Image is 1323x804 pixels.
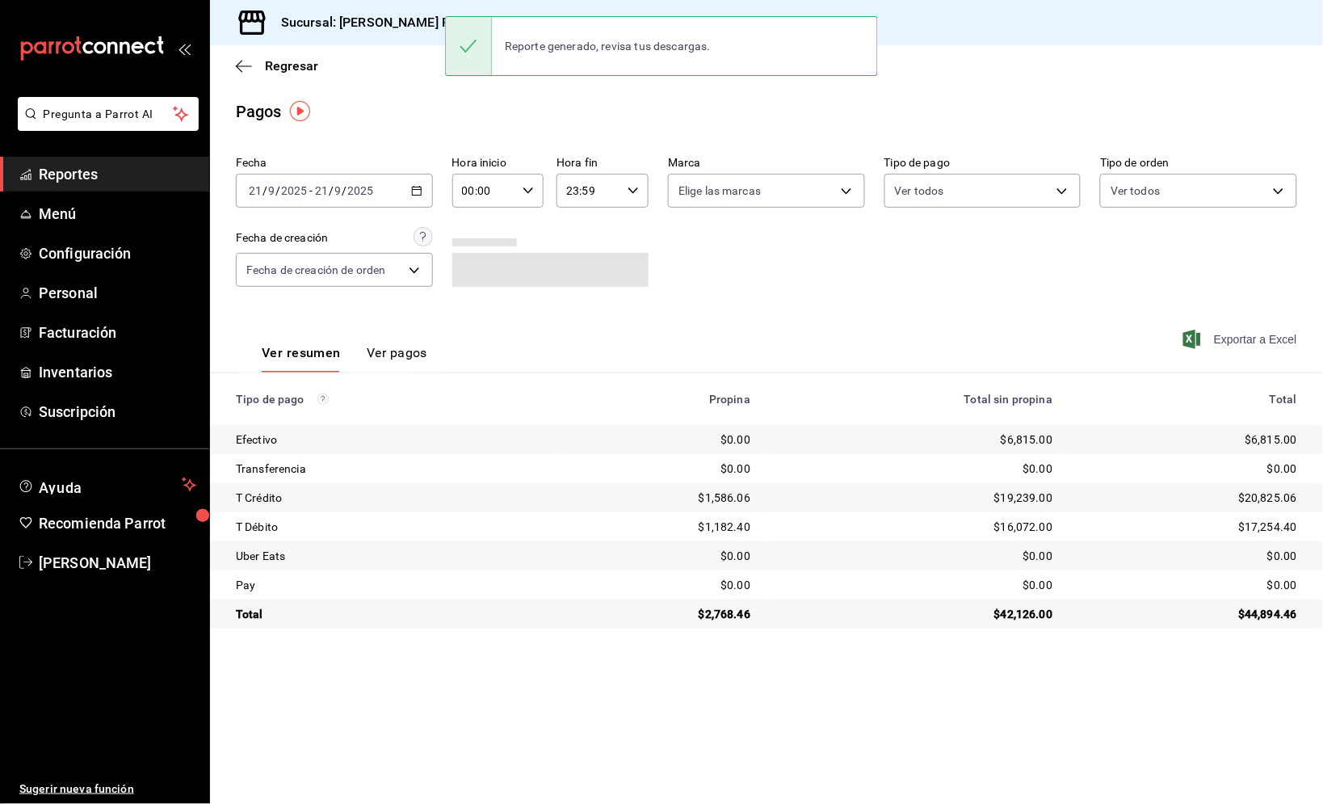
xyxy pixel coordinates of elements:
[895,183,944,199] span: Ver todos
[570,606,750,622] div: $2,768.46
[39,163,196,185] span: Reportes
[1078,431,1297,448] div: $6,815.00
[19,781,196,798] span: Sugerir nueva función
[570,393,750,406] div: Propina
[262,345,341,373] button: Ver resumen
[11,117,199,134] a: Pregunta a Parrot AI
[275,184,280,197] span: /
[452,158,544,169] label: Hora inicio
[236,548,544,564] div: Uber Eats
[776,548,1052,564] div: $0.00
[265,58,318,74] span: Regresar
[268,13,555,32] h3: Sucursal: [PERSON_NAME] Pan y Café (CDMX)
[1186,330,1297,349] button: Exportar a Excel
[776,490,1052,506] div: $19,239.00
[570,548,750,564] div: $0.00
[347,184,375,197] input: ----
[570,431,750,448] div: $0.00
[776,519,1052,535] div: $16,072.00
[236,393,544,406] div: Tipo de pago
[668,158,865,169] label: Marca
[39,203,196,225] span: Menú
[39,401,196,423] span: Suscripción
[236,431,544,448] div: Efectivo
[39,512,196,534] span: Recomienda Parrot
[236,99,282,124] div: Pagos
[570,461,750,477] div: $0.00
[334,184,342,197] input: --
[342,184,347,197] span: /
[776,461,1052,477] div: $0.00
[246,262,385,278] span: Fecha de creación de orden
[776,431,1052,448] div: $6,815.00
[236,577,544,593] div: Pay
[236,461,544,477] div: Transferencia
[1100,158,1297,169] label: Tipo de orden
[262,345,427,373] div: navigation tabs
[678,183,761,199] span: Elige las marcas
[1078,393,1297,406] div: Total
[570,519,750,535] div: $1,182.40
[329,184,334,197] span: /
[309,184,313,197] span: -
[570,490,750,506] div: $1,586.06
[236,58,318,74] button: Regresar
[1078,461,1297,477] div: $0.00
[776,577,1052,593] div: $0.00
[367,345,427,373] button: Ver pagos
[39,552,196,574] span: [PERSON_NAME]
[1078,606,1297,622] div: $44,894.46
[556,158,649,169] label: Hora fin
[776,393,1052,406] div: Total sin propina
[1111,183,1160,199] span: Ver todos
[39,282,196,304] span: Personal
[39,322,196,343] span: Facturación
[18,97,199,131] button: Pregunta a Parrot AI
[248,184,262,197] input: --
[178,42,191,55] button: open_drawer_menu
[317,394,329,405] svg: Los pagos realizados con Pay y otras terminales son montos brutos.
[290,101,310,121] img: Tooltip marker
[39,242,196,264] span: Configuración
[776,606,1052,622] div: $42,126.00
[236,490,544,506] div: T Crédito
[570,577,750,593] div: $0.00
[236,229,328,246] div: Fecha de creación
[492,28,724,64] div: Reporte generado, revisa tus descargas.
[884,158,1081,169] label: Tipo de pago
[1078,548,1297,564] div: $0.00
[314,184,329,197] input: --
[236,158,433,169] label: Fecha
[262,184,267,197] span: /
[39,475,175,495] span: Ayuda
[1078,490,1297,506] div: $20,825.06
[267,184,275,197] input: --
[1078,519,1297,535] div: $17,254.40
[39,361,196,383] span: Inventarios
[236,519,544,535] div: T Débito
[236,606,544,622] div: Total
[44,106,174,123] span: Pregunta a Parrot AI
[1078,577,1297,593] div: $0.00
[280,184,308,197] input: ----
